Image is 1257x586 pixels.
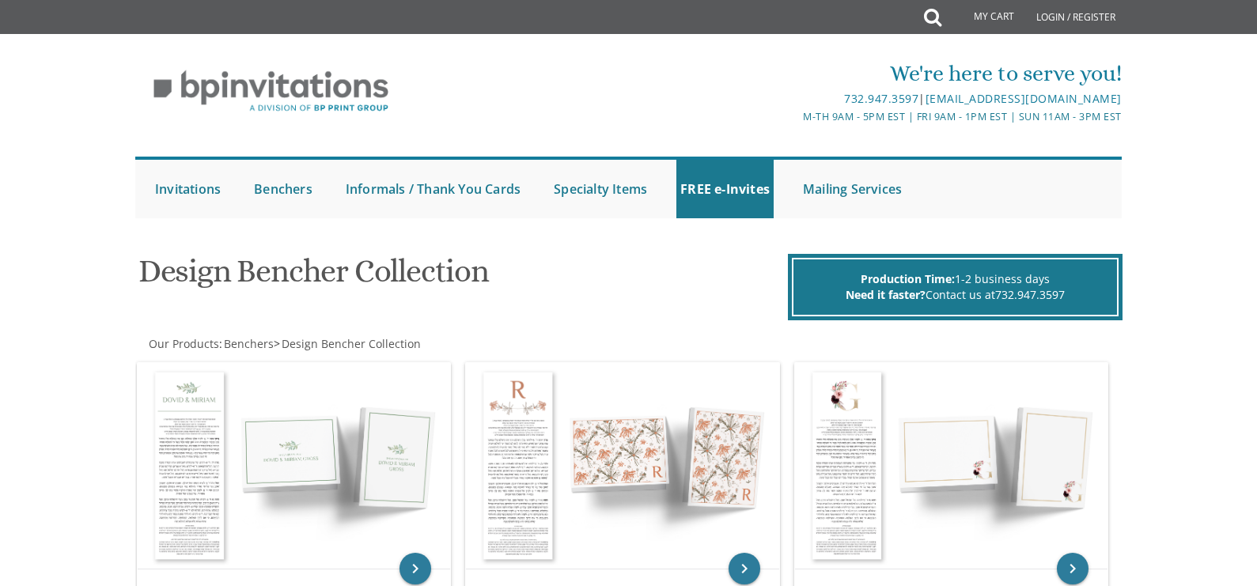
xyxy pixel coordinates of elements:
a: keyboard_arrow_right [399,553,431,584]
span: Need it faster? [846,287,926,302]
span: > [274,336,421,351]
div: We're here to serve you! [465,58,1122,89]
img: BP Invitation Loft [135,59,407,124]
a: Invitations [151,160,225,218]
div: 1-2 business days Contact us at [792,258,1119,316]
h1: Design Bencher Collection [138,254,784,301]
a: Benchers [222,336,274,351]
div: M-Th 9am - 5pm EST | Fri 9am - 1pm EST | Sun 11am - 3pm EST [465,108,1122,125]
a: FREE e-Invites [676,160,774,218]
a: Informals / Thank You Cards [342,160,524,218]
span: Production Time: [861,271,955,286]
div: | [465,89,1122,108]
a: Specialty Items [550,160,651,218]
iframe: chat widget [1159,487,1257,562]
a: My Cart [940,2,1025,33]
a: Our Products [147,336,219,351]
div: : [135,336,629,352]
img: Design Bencher Style 1 [138,363,451,569]
a: 732.947.3597 [995,287,1065,302]
a: [EMAIL_ADDRESS][DOMAIN_NAME] [926,91,1122,106]
a: keyboard_arrow_right [1057,553,1089,584]
span: Design Bencher Collection [282,336,421,351]
a: Benchers [250,160,316,218]
img: Design Bencher Style 2 [466,363,779,569]
img: Design Bencher Style 3 [795,363,1108,569]
a: Design Bencher Collection [280,336,421,351]
a: Mailing Services [799,160,906,218]
a: keyboard_arrow_right [729,553,760,584]
a: 732.947.3597 [844,91,918,106]
span: Benchers [224,336,274,351]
